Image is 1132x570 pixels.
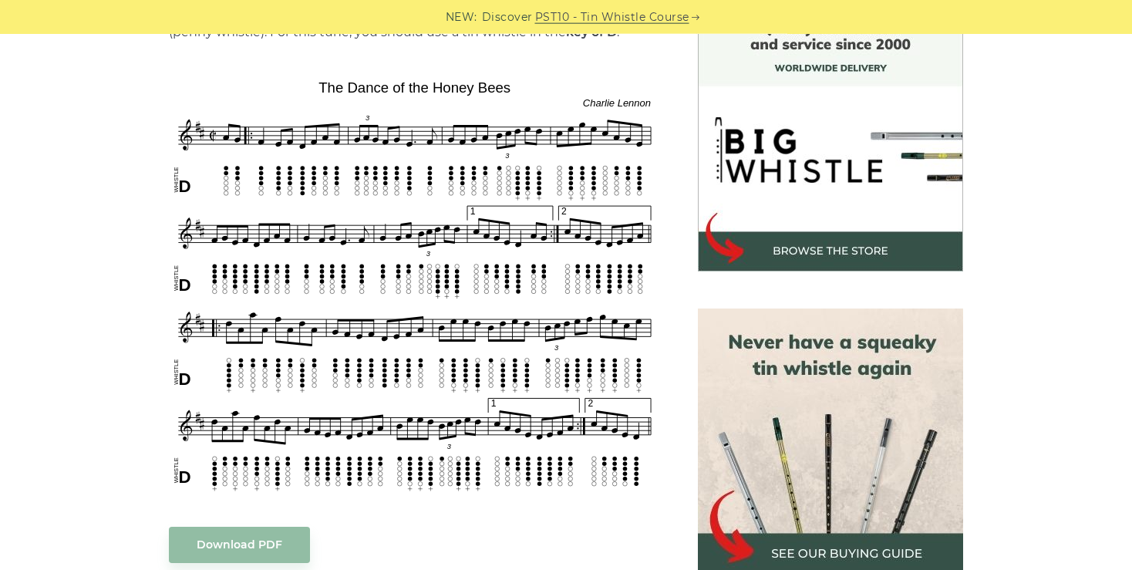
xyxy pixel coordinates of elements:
span: Discover [482,8,533,26]
span: NEW: [446,8,477,26]
a: PST10 - Tin Whistle Course [535,8,689,26]
a: Download PDF [169,527,310,563]
img: The Dance of the Honey Bees Tin Whistle Tabs & Sheet Music [169,74,661,495]
img: BigWhistle Tin Whistle Store [698,6,963,272]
